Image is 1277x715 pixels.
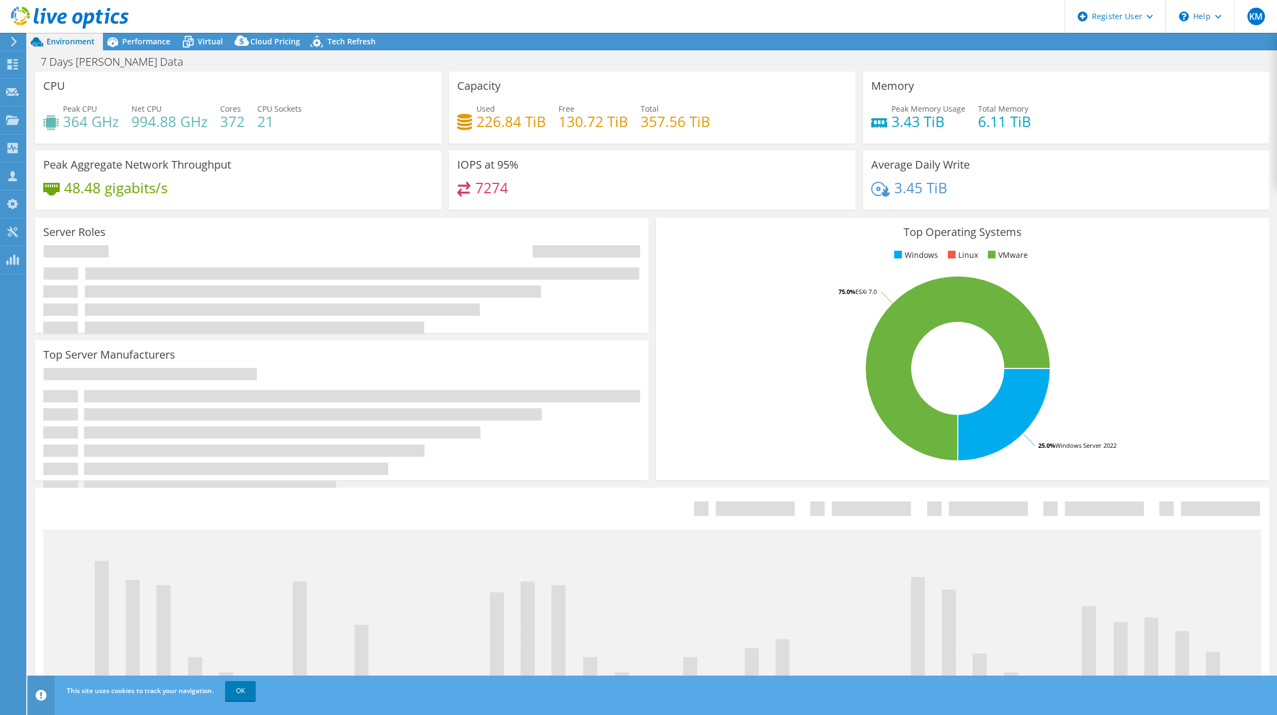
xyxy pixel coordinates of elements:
li: Windows [891,249,938,261]
h3: Memory [871,80,914,92]
h4: 3.45 TiB [894,182,947,194]
h4: 6.11 TiB [978,116,1031,128]
h3: CPU [43,80,65,92]
li: Linux [945,249,978,261]
h3: Capacity [457,80,501,92]
a: OK [225,681,256,701]
span: Net CPU [131,103,162,114]
span: Virtual [198,36,223,47]
h3: Peak Aggregate Network Throughput [43,159,231,171]
span: Peak Memory Usage [891,103,965,114]
span: KM [1247,8,1265,25]
h4: 48.48 gigabits/s [64,182,168,194]
h3: Top Server Manufacturers [43,349,175,361]
span: CPU Sockets [257,103,302,114]
h4: 994.88 GHz [131,116,208,128]
span: Total Memory [978,103,1028,114]
h1: 7 Days [PERSON_NAME] Data [36,56,200,68]
span: Free [559,103,574,114]
h4: 357.56 TiB [641,116,710,128]
span: Performance [122,36,170,47]
tspan: Windows Server 2022 [1055,441,1117,449]
span: Cores [220,103,241,114]
svg: \n [1179,11,1189,21]
h3: Top Operating Systems [664,226,1261,238]
tspan: 75.0% [838,287,855,296]
li: VMware [985,249,1028,261]
span: Total [641,103,659,114]
h4: 7274 [475,182,508,194]
span: Cloud Pricing [250,36,300,47]
span: This site uses cookies to track your navigation. [67,686,214,695]
h3: Server Roles [43,226,106,238]
h4: 130.72 TiB [559,116,628,128]
span: Tech Refresh [327,36,376,47]
h4: 372 [220,116,245,128]
h4: 364 GHz [63,116,119,128]
h4: 226.84 TiB [476,116,546,128]
h3: Average Daily Write [871,159,970,171]
h4: 3.43 TiB [891,116,965,128]
h3: IOPS at 95% [457,159,519,171]
span: Peak CPU [63,103,97,114]
tspan: 25.0% [1038,441,1055,449]
h4: 21 [257,116,302,128]
span: Used [476,103,495,114]
tspan: ESXi 7.0 [855,287,877,296]
span: Environment [47,36,95,47]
